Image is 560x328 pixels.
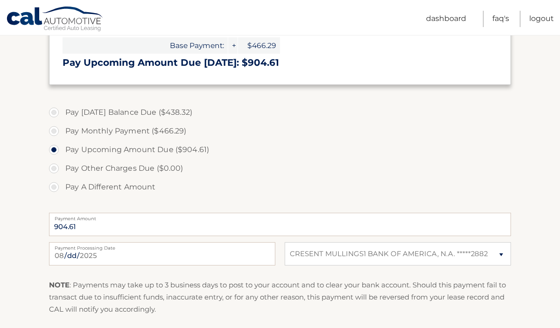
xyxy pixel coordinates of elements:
[6,6,104,33] a: Cal Automotive
[49,103,511,122] label: Pay [DATE] Balance Due ($438.32)
[238,37,280,54] span: $466.29
[49,242,275,250] label: Payment Processing Date
[49,213,511,236] input: Payment Amount
[63,37,228,54] span: Base Payment:
[426,11,466,27] a: Dashboard
[63,57,497,69] h3: Pay Upcoming Amount Due [DATE]: $904.61
[49,159,511,178] label: Pay Other Charges Due ($0.00)
[49,140,511,159] label: Pay Upcoming Amount Due ($904.61)
[49,122,511,140] label: Pay Monthly Payment ($466.29)
[228,37,238,54] span: +
[49,178,511,196] label: Pay A Different Amount
[529,11,554,27] a: Logout
[492,11,509,27] a: FAQ's
[49,213,511,220] label: Payment Amount
[49,280,70,289] strong: NOTE
[49,279,511,316] p: : Payments may take up to 3 business days to post to your account and to clear your bank account....
[49,242,275,265] input: Payment Date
